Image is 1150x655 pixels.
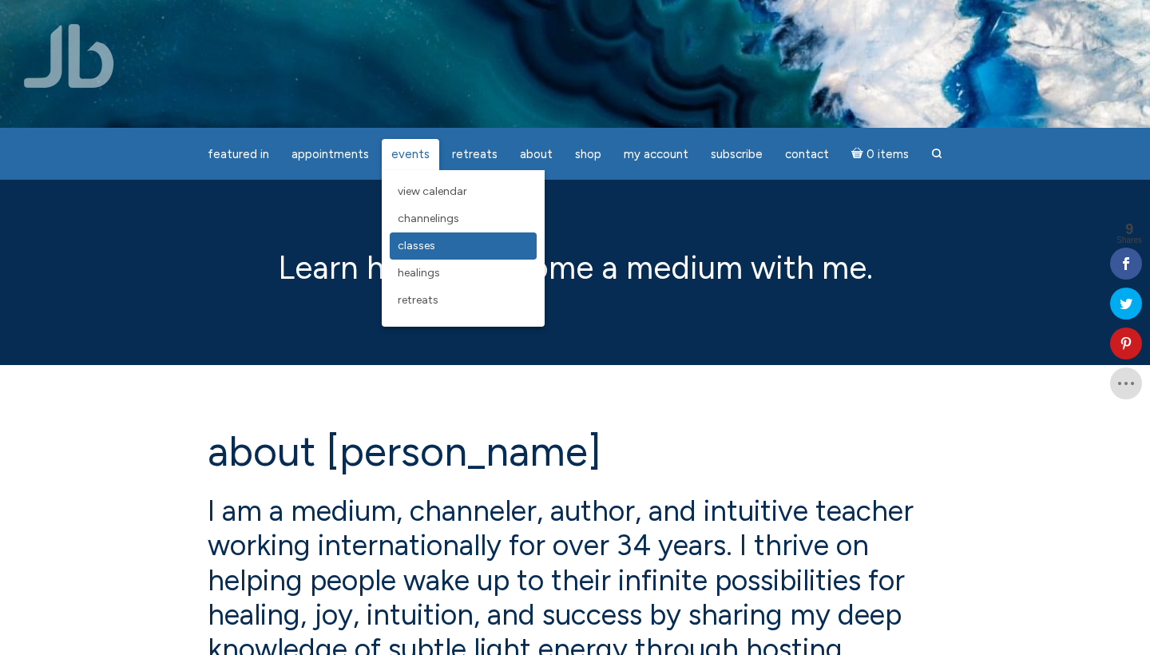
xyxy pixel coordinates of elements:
i: Cart [851,147,866,161]
a: Retreats [442,139,507,170]
span: featured in [208,147,269,161]
span: Contact [785,147,829,161]
a: About [510,139,562,170]
p: Learn how to become a medium with me. [208,244,942,292]
span: Shares [1116,236,1142,244]
span: Shop [575,147,601,161]
span: My Account [624,147,688,161]
a: Healings [390,260,537,287]
a: Classes [390,232,537,260]
a: Events [382,139,439,170]
a: View Calendar [390,178,537,205]
span: View Calendar [398,185,467,198]
a: Channelings [390,205,537,232]
img: Jamie Butler. The Everyday Medium [24,24,114,88]
a: Shop [565,139,611,170]
h1: About [PERSON_NAME] [208,429,942,474]
span: Events [391,147,430,161]
span: Retreats [452,147,498,161]
span: Classes [398,239,435,252]
a: Contact [775,139,839,170]
span: About [520,147,553,161]
span: 9 [1116,222,1142,236]
a: Retreats [390,287,537,314]
span: Subscribe [711,147,763,161]
a: Subscribe [701,139,772,170]
span: Appointments [291,147,369,161]
a: My Account [614,139,698,170]
span: Healings [398,266,440,280]
a: Appointments [282,139,379,170]
a: featured in [198,139,279,170]
span: Channelings [398,212,459,225]
span: Retreats [398,293,438,307]
span: 0 items [866,149,909,161]
a: Cart0 items [842,137,918,170]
